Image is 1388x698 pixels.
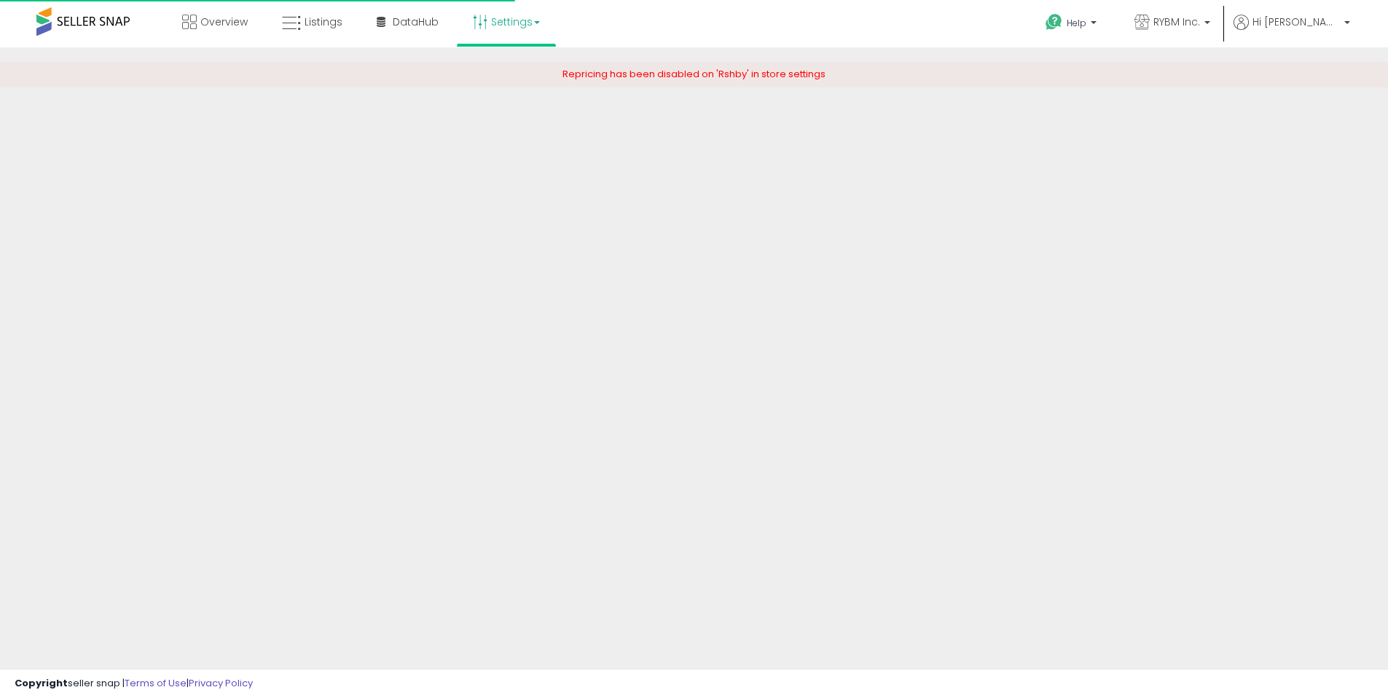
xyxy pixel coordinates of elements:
[125,676,187,690] a: Terms of Use
[15,676,68,690] strong: Copyright
[562,67,826,81] span: Repricing has been disabled on 'Rshby' in store settings
[200,15,248,29] span: Overview
[1234,15,1350,47] a: Hi [PERSON_NAME]
[1153,15,1200,29] span: RYBM Inc.
[15,677,253,691] div: seller snap | |
[1034,2,1111,47] a: Help
[189,676,253,690] a: Privacy Policy
[1252,15,1340,29] span: Hi [PERSON_NAME]
[393,15,439,29] span: DataHub
[305,15,342,29] span: Listings
[1045,13,1063,31] i: Get Help
[1067,17,1086,29] span: Help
